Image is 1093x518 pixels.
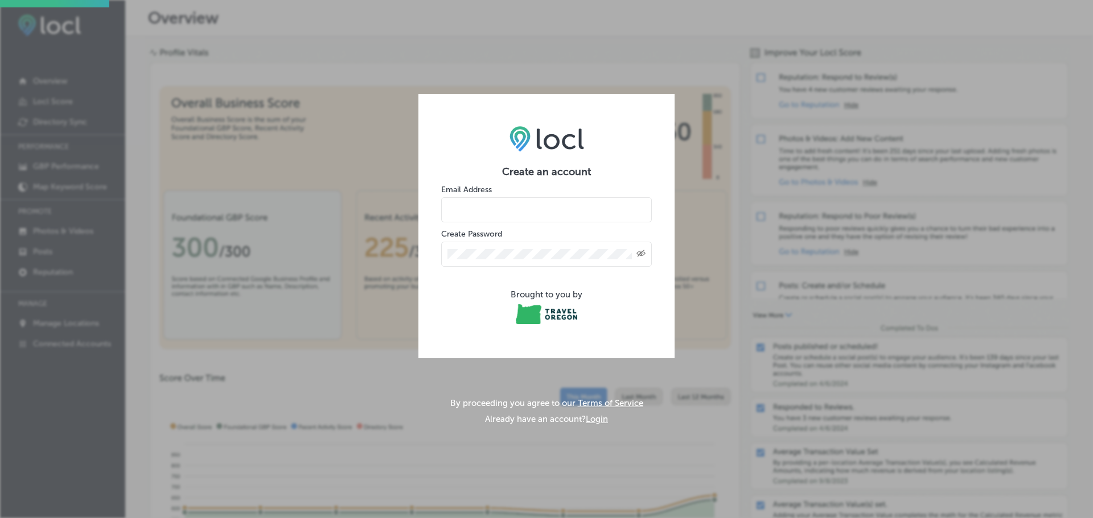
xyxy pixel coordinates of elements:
[586,414,608,424] button: Login
[441,229,502,239] label: Create Password
[441,165,652,178] h2: Create an account
[441,185,492,194] label: Email Address
[441,289,652,300] div: Brought to you by
[516,304,577,324] img: Travel Oregon
[578,398,643,408] a: Terms of Service
[509,126,584,152] img: LOCL logo
[450,398,643,408] p: By proceeding you agree to our
[485,414,608,424] p: Already have an account?
[636,249,646,259] span: Toggle password visibility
